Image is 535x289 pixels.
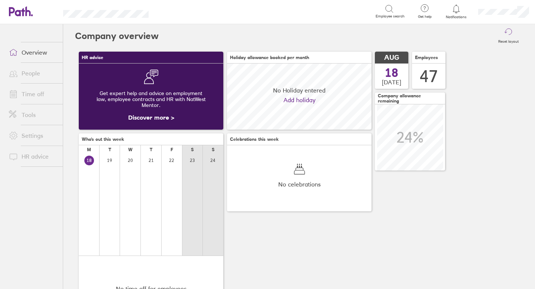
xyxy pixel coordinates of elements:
div: F [171,147,173,152]
a: HR advice [3,149,63,164]
div: S [191,147,194,152]
span: HR advice [82,55,103,60]
a: Discover more > [128,114,174,121]
span: Employees [415,55,438,60]
label: Reset layout [494,37,523,44]
div: Search [169,8,188,14]
span: [DATE] [382,79,401,85]
div: S [212,147,214,152]
span: Get help [413,14,437,19]
div: T [150,147,152,152]
a: Notifications [444,4,468,19]
div: Get expert help and advice on employment law, employee contracts and HR with NatWest Mentor. [85,84,217,114]
span: No Holiday entered [273,87,325,94]
span: Holiday allowance booked per month [230,55,309,60]
div: 47 [420,67,438,86]
span: Notifications [444,15,468,19]
div: W [128,147,133,152]
a: Time off [3,87,63,101]
span: Who's out this week [82,137,124,142]
span: Celebrations this week [230,137,279,142]
span: No celebrations [278,181,321,188]
a: Tools [3,107,63,122]
div: M [87,147,91,152]
span: Employee search [376,14,405,19]
span: Company allowance remaining [378,93,442,104]
a: Settings [3,128,63,143]
div: T [108,147,111,152]
button: Reset layout [494,24,523,48]
a: Add holiday [283,97,315,103]
span: 18 [385,67,398,79]
h2: Company overview [75,24,159,48]
a: People [3,66,63,81]
span: AUG [384,54,399,62]
a: Overview [3,45,63,60]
